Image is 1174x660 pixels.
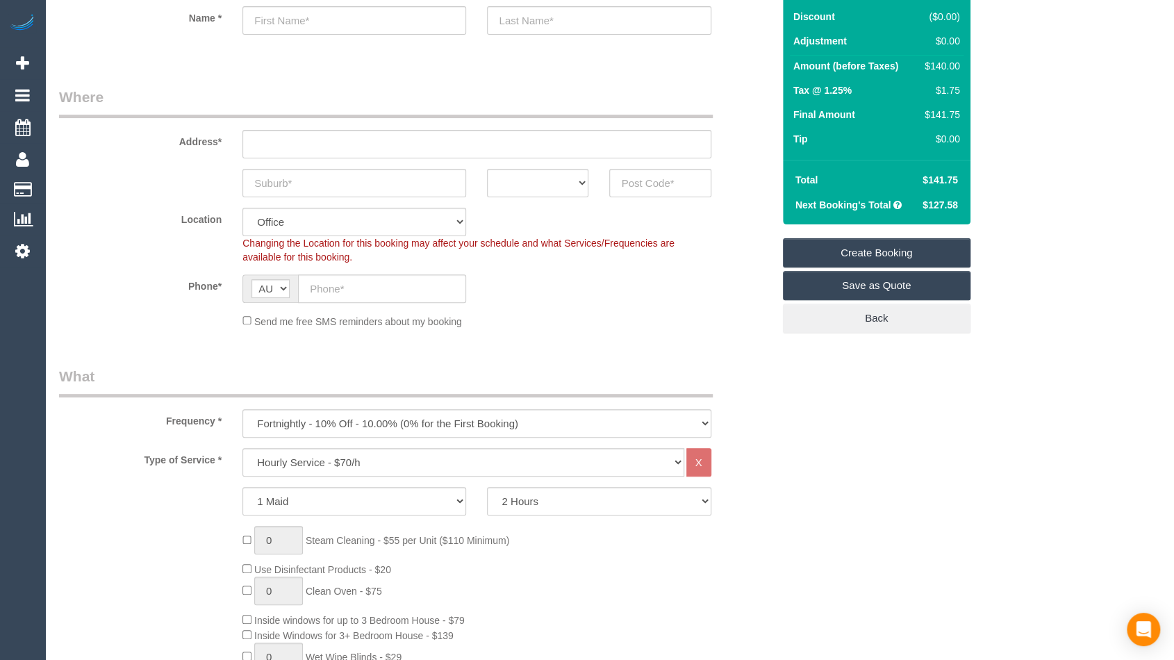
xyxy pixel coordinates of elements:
[254,564,391,575] span: Use Disinfectant Products - $20
[49,130,232,149] label: Address*
[793,108,855,122] label: Final Amount
[919,10,959,24] div: ($0.00)
[783,304,970,333] a: Back
[49,274,232,293] label: Phone*
[49,448,232,467] label: Type of Service *
[49,6,232,25] label: Name *
[609,169,711,197] input: Post Code*
[49,208,232,226] label: Location
[795,199,891,211] strong: Next Booking's Total
[8,14,36,33] img: Automaid Logo
[59,366,713,397] legend: What
[783,271,970,300] a: Save as Quote
[242,169,466,197] input: Suburb*
[793,10,835,24] label: Discount
[923,199,958,211] span: $127.58
[919,108,959,122] div: $141.75
[242,6,466,35] input: First Name*
[919,34,959,48] div: $0.00
[49,409,232,428] label: Frequency *
[298,274,466,303] input: Phone*
[254,630,454,641] span: Inside Windows for 3+ Bedroom House - $139
[919,59,959,73] div: $140.00
[487,6,711,35] input: Last Name*
[793,83,852,97] label: Tax @ 1.25%
[254,615,465,626] span: Inside windows for up to 3 Bedroom House - $79
[795,174,818,185] strong: Total
[306,586,382,597] span: Clean Oven - $75
[793,59,898,73] label: Amount (before Taxes)
[242,238,675,263] span: Changing the Location for this booking may affect your schedule and what Services/Frequencies are...
[59,87,713,118] legend: Where
[793,132,808,146] label: Tip
[923,174,958,185] span: $141.75
[254,315,462,327] span: Send me free SMS reminders about my booking
[306,535,509,546] span: Steam Cleaning - $55 per Unit ($110 Minimum)
[919,132,959,146] div: $0.00
[793,34,847,48] label: Adjustment
[783,238,970,267] a: Create Booking
[919,83,959,97] div: $1.75
[1127,613,1160,646] div: Open Intercom Messenger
